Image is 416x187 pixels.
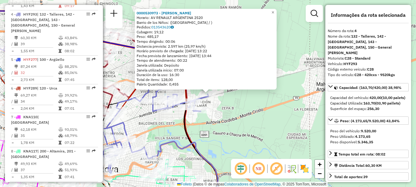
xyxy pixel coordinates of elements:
span: | [GEOGRAPHIC_DATA] [11,115,49,125]
font: Capacidad Utilizada: [330,101,400,105]
strong: 4 [354,28,357,33]
td: 49,93 KM [20,161,58,167]
em: Opções [86,12,90,16]
i: Observações [171,25,174,29]
td: 32 [20,70,58,76]
font: Capacidad del vehículo: [330,95,405,100]
i: Total de Atividades [14,168,18,172]
h4: Informações da rota selecionada [328,12,409,18]
td: 34 [20,98,58,105]
span: − [318,170,322,177]
td: / [11,98,14,105]
div: Datos © de mapas , © 2025 TomTom, Microsoft [176,182,328,187]
strong: 163,70 [363,101,375,105]
font: 7 - [11,115,16,119]
i: Distância Total [14,128,18,131]
a: Alejar [315,169,324,178]
td: 62,18 KM [20,127,58,133]
span: Ocultar NR [251,161,266,176]
font: Motorista: [328,56,370,61]
a: Colaboradores de OpenStreetMap [224,182,280,186]
td: 07:01 [64,105,95,112]
td: / [11,41,14,47]
strong: C28 - 420cxs - 9520kgs [354,72,395,77]
strong: 132 - Talleres, 142 - [GEOGRAPHIC_DATA], 143 - [GEOGRAPHIC_DATA], 150 - General [PERSON_NAME] [328,34,392,55]
td: = [11,77,14,83]
td: 07:22 [64,140,95,146]
i: Distância Total [14,36,18,40]
span: Ocultar deslocamento [233,161,248,176]
i: % de utilização do peso [59,128,63,131]
a: Nova sessão e pesquisa [108,7,120,21]
td: 1,55 KM [20,48,58,54]
td: = [11,174,14,180]
td: 09:17 [64,3,95,9]
font: Pedidos: [137,25,151,29]
td: 43,84% [64,35,95,41]
div: Distancia prevista: 2.597 km (25,97 km/h) [137,44,275,49]
td: 49,69% [64,161,95,167]
i: Tempo total em rota [59,175,62,179]
span: Peso: (4.173,65/9.520,00) 43,84% [340,119,400,123]
span: KNA117 [23,149,37,153]
span: + [318,160,322,168]
a: Exibir filtros [308,7,320,20]
span: | 100 - Argüello [37,57,64,62]
span: × [271,10,274,15]
td: 35 [20,133,58,139]
i: Total de Atividades [14,100,18,103]
div: Fecha prevista de lanzamiento: [DATE] 13:44 [137,53,275,58]
td: / [11,167,14,173]
span: HYF293 [23,12,37,16]
td: 39 [20,41,58,47]
a: 0000530973 - [PERSON_NAME] [137,11,191,15]
font: 6 - [11,86,16,90]
div: Número da rota: [328,28,409,34]
strong: 256,30 [367,106,379,111]
i: Tempo total em rota [59,4,62,8]
div: Tempo dirigindo: 00:06 [137,39,275,44]
div: Nome da rota: [328,34,409,56]
i: Total de Atividades [14,134,18,137]
i: % de utilização do peso [59,94,63,97]
font: 5 - [11,57,16,62]
em: Rota exportada [92,12,96,16]
i: Tempo total em rota [59,107,62,110]
i: Distância Total [14,65,18,68]
font: 68,79% [65,133,78,138]
img: Fluxo de ruas [287,164,297,174]
i: Distância Total [14,94,18,97]
font: 85,06% [65,70,78,75]
em: Rota exportada [92,149,96,153]
i: Total de Atividades [14,71,18,75]
font: Tempo de atendimento: 00:22 [137,58,187,63]
em: Rota exportada [92,57,96,61]
em: Opções [86,149,90,153]
em: Rota exportada [92,86,96,90]
i: % de utilização da cubagem [59,168,63,172]
font: Cubagem: 19,12 [137,30,164,34]
td: = [11,48,14,54]
strong: 39 [363,174,368,179]
span: HYF289 [23,86,37,90]
i: Tempo total em rota [59,78,62,82]
font: 51,93% [65,167,78,172]
i: % de utilização do peso [59,65,63,68]
div: Horario: AV RENAULT ARGENTINA 2520 [137,15,275,20]
div: Superficie del espaço: [330,106,406,112]
font: 8 - [11,149,16,153]
div: Barrio de los Niños: ([GEOGRAPHIC_DATA] / ) [137,20,275,25]
div: Capacidad: (163,70/420,00) 38,98% [328,93,409,114]
div: Palets Quantidade: 0,455 [137,82,275,87]
div: Duración de la uso: 16:30 [137,72,275,77]
strong: C28 - Standard [345,56,370,61]
a: Tempo total em rota: 08:02 [328,150,409,158]
span: | [193,182,194,186]
td: = [11,140,14,146]
font: 4 - [11,12,16,16]
i: Distância Total [14,162,18,166]
td: 93,01% [64,127,95,133]
td: 69,27 KM [20,92,58,98]
td: 07:41 [64,174,95,180]
strong: 9.520,00 [361,129,376,133]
